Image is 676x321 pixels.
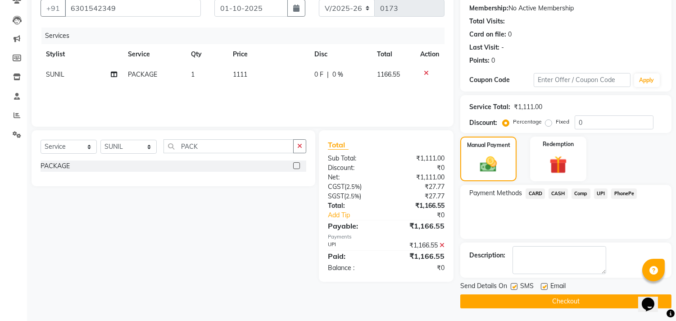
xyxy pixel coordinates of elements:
div: Last Visit: [469,43,499,52]
div: ₹1,111.00 [514,102,542,112]
div: ₹27.77 [386,192,452,201]
div: Net: [321,173,386,182]
div: PACKAGE [41,161,70,171]
img: _cash.svg [475,155,502,174]
th: Action [415,44,445,64]
div: Services [41,28,451,44]
div: ₹1,166.55 [386,220,452,231]
div: ₹1,166.55 [386,251,452,261]
div: Card on file: [469,30,506,39]
span: UPI [594,188,608,199]
div: Service Total: [469,102,510,112]
div: ₹1,111.00 [386,154,452,163]
span: Total [328,140,349,150]
div: Payments [328,233,445,241]
span: 2.5% [346,193,359,200]
span: CARD [526,188,545,199]
div: Total: [321,201,386,211]
div: ₹27.77 [386,182,452,192]
div: Total Visits: [469,17,505,26]
button: Checkout [460,294,671,308]
div: Description: [469,251,505,260]
div: Paid: [321,251,386,261]
div: ( ) [321,182,386,192]
label: Redemption [543,140,574,148]
div: Payable: [321,220,386,231]
img: _gift.svg [544,154,572,176]
div: Sub Total: [321,154,386,163]
div: Coupon Code [469,75,534,85]
th: Qty [186,44,227,64]
span: CGST [328,183,345,191]
button: Apply [634,73,660,87]
span: Comp [572,188,590,199]
th: Total [372,44,415,64]
label: Percentage [513,118,542,126]
div: ₹0 [386,163,452,173]
div: ₹1,111.00 [386,173,452,182]
div: UPI [321,241,386,250]
input: Search or Scan [163,139,294,153]
div: ₹1,166.55 [386,241,452,250]
span: 0 % [332,70,343,79]
span: Payment Methods [469,188,522,198]
div: ( ) [321,192,386,201]
th: Stylist [41,44,122,64]
th: Disc [309,44,372,64]
span: SUNIL [46,70,64,78]
div: No Active Membership [469,4,662,13]
div: Balance : [321,263,386,273]
th: Price [227,44,309,64]
div: Discount: [321,163,386,173]
div: ₹0 [386,263,452,273]
span: CASH [549,188,568,199]
span: 1166.55 [377,70,400,78]
span: 1111 [233,70,247,78]
span: | [327,70,329,79]
label: Fixed [556,118,569,126]
div: ₹1,166.55 [386,201,452,211]
th: Service [122,44,186,64]
div: Points: [469,56,490,65]
iframe: chat widget [638,285,667,312]
span: 2.5% [346,183,360,190]
span: Email [550,281,566,293]
span: SMS [520,281,534,293]
span: PACKAGE [128,70,157,78]
div: 0 [491,56,495,65]
span: SGST [328,192,344,200]
span: 1 [191,70,195,78]
div: 0 [508,30,512,39]
input: Enter Offer / Coupon Code [534,73,630,87]
span: Send Details On [460,281,507,293]
label: Manual Payment [467,141,510,149]
div: Membership: [469,4,508,13]
div: - [501,43,504,52]
span: PhonePe [611,188,637,199]
a: Add Tip [321,211,397,220]
div: ₹0 [397,211,452,220]
span: 0 F [314,70,323,79]
div: Discount: [469,118,497,128]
